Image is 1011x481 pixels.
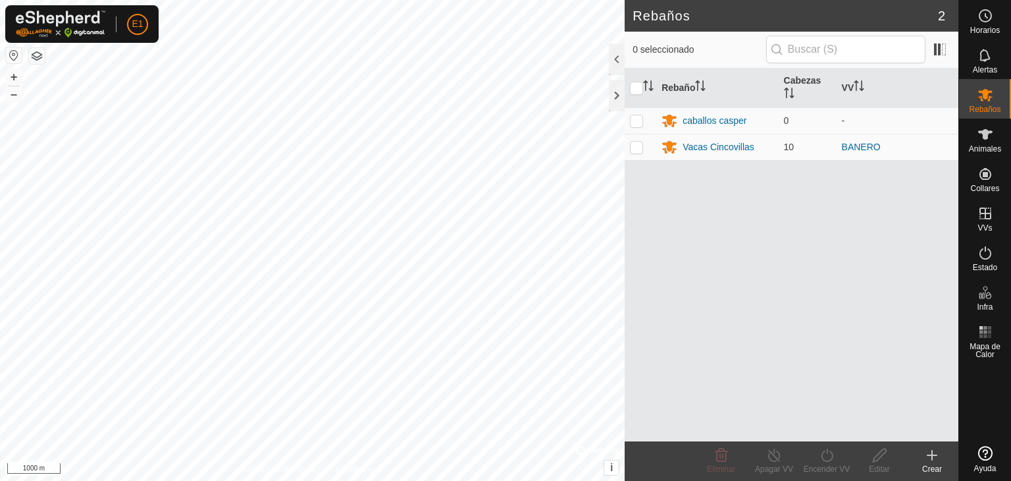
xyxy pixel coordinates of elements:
span: Horarios [970,26,1000,34]
p-sorticon: Activar para ordenar [643,82,654,93]
th: Rebaño [656,69,778,108]
p-sorticon: Activar para ordenar [695,82,706,93]
p-sorticon: Activar para ordenar [854,82,864,93]
span: Infra [977,303,993,311]
th: Cabezas [779,69,837,108]
div: Editar [853,463,906,475]
button: i [604,461,619,475]
span: Mapa de Calor [962,343,1008,358]
h2: Rebaños [633,8,938,24]
span: E1 [132,17,143,31]
span: i [610,462,613,473]
span: 0 seleccionado [633,43,765,57]
span: Animales [969,145,1001,153]
button: + [6,69,22,85]
div: Crear [906,463,958,475]
a: Contáctenos [336,464,380,476]
img: Logo Gallagher [16,11,105,38]
span: Rebaños [969,105,1000,113]
input: Buscar (S) [766,36,925,63]
p-sorticon: Activar para ordenar [784,90,794,100]
a: Ayuda [959,441,1011,478]
button: Capas del Mapa [29,48,45,64]
div: Encender VV [800,463,853,475]
div: Vacas Cincovillas [683,140,754,154]
span: Ayuda [974,465,997,472]
th: VV [837,69,958,108]
span: VVs [977,224,992,232]
a: Política de Privacidad [244,464,320,476]
span: Eliminar [707,465,735,474]
span: Estado [973,264,997,271]
div: Apagar VV [748,463,800,475]
td: - [837,107,958,134]
button: Restablecer Mapa [6,47,22,63]
span: Alertas [973,66,997,74]
a: BANERO [842,142,881,152]
div: caballos casper [683,114,746,128]
button: – [6,86,22,102]
span: Collares [970,184,999,192]
span: 10 [784,142,794,152]
span: 2 [938,6,945,26]
span: 0 [784,115,789,126]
